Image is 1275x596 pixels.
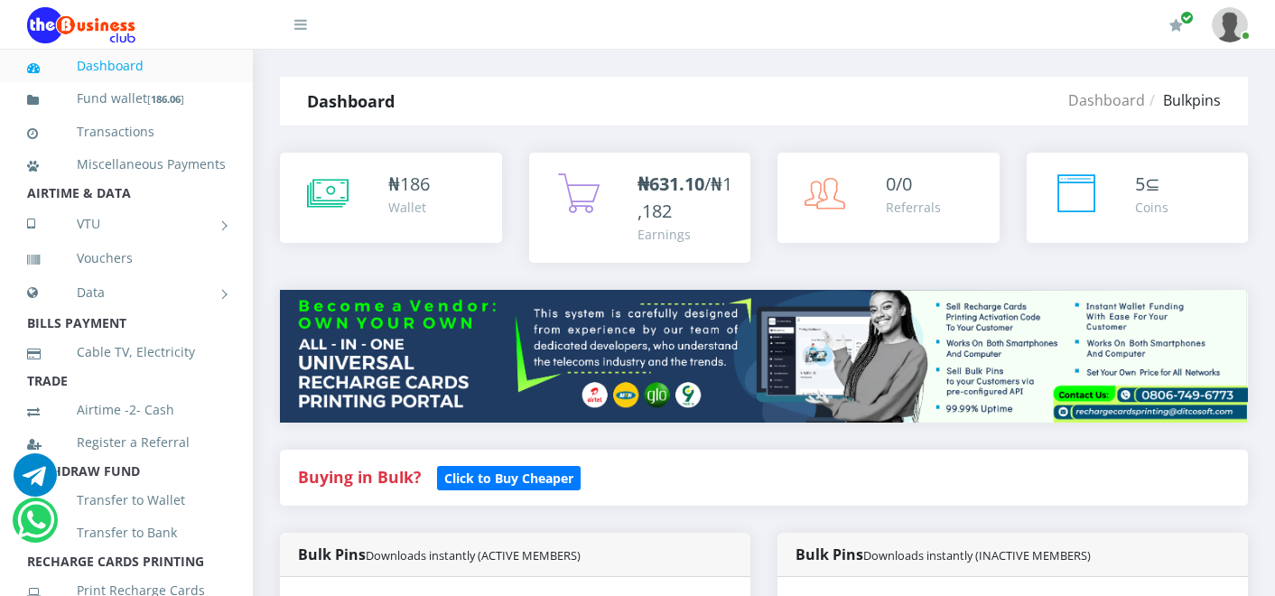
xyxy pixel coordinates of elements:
[280,290,1248,423] img: multitenant_rcp.png
[27,7,135,43] img: Logo
[863,547,1091,563] small: Downloads instantly (INACTIVE MEMBERS)
[307,90,395,112] strong: Dashboard
[27,331,226,373] a: Cable TV, Electricity
[27,422,226,463] a: Register a Referral
[637,172,732,223] span: /₦1,182
[437,466,581,488] a: Click to Buy Cheaper
[1169,18,1183,33] i: Renew/Upgrade Subscription
[27,480,226,521] a: Transfer to Wallet
[280,153,502,243] a: ₦186 Wallet
[27,512,226,554] a: Transfer to Bank
[529,153,751,263] a: ₦631.10/₦1,182 Earnings
[886,172,912,196] span: 0/0
[886,198,941,217] div: Referrals
[637,172,704,196] b: ₦631.10
[400,172,430,196] span: 186
[27,201,226,247] a: VTU
[1212,7,1248,42] img: User
[1135,171,1168,198] div: ⊆
[27,270,226,315] a: Data
[27,78,226,120] a: Fund wallet[186.06]
[298,466,421,488] strong: Buying in Bulk?
[27,111,226,153] a: Transactions
[1068,90,1145,110] a: Dashboard
[1180,11,1194,24] span: Renew/Upgrade Subscription
[637,225,733,244] div: Earnings
[388,171,430,198] div: ₦
[388,198,430,217] div: Wallet
[151,92,181,106] b: 186.06
[27,237,226,279] a: Vouchers
[298,545,581,564] strong: Bulk Pins
[14,467,57,497] a: Chat for support
[1135,172,1145,196] span: 5
[27,389,226,431] a: Airtime -2- Cash
[1135,198,1168,217] div: Coins
[147,92,184,106] small: [ ]
[1145,89,1221,111] li: Bulkpins
[27,144,226,185] a: Miscellaneous Payments
[17,512,54,542] a: Chat for support
[796,545,1091,564] strong: Bulk Pins
[366,547,581,563] small: Downloads instantly (ACTIVE MEMBERS)
[444,470,573,487] b: Click to Buy Cheaper
[27,45,226,87] a: Dashboard
[777,153,1000,243] a: 0/0 Referrals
